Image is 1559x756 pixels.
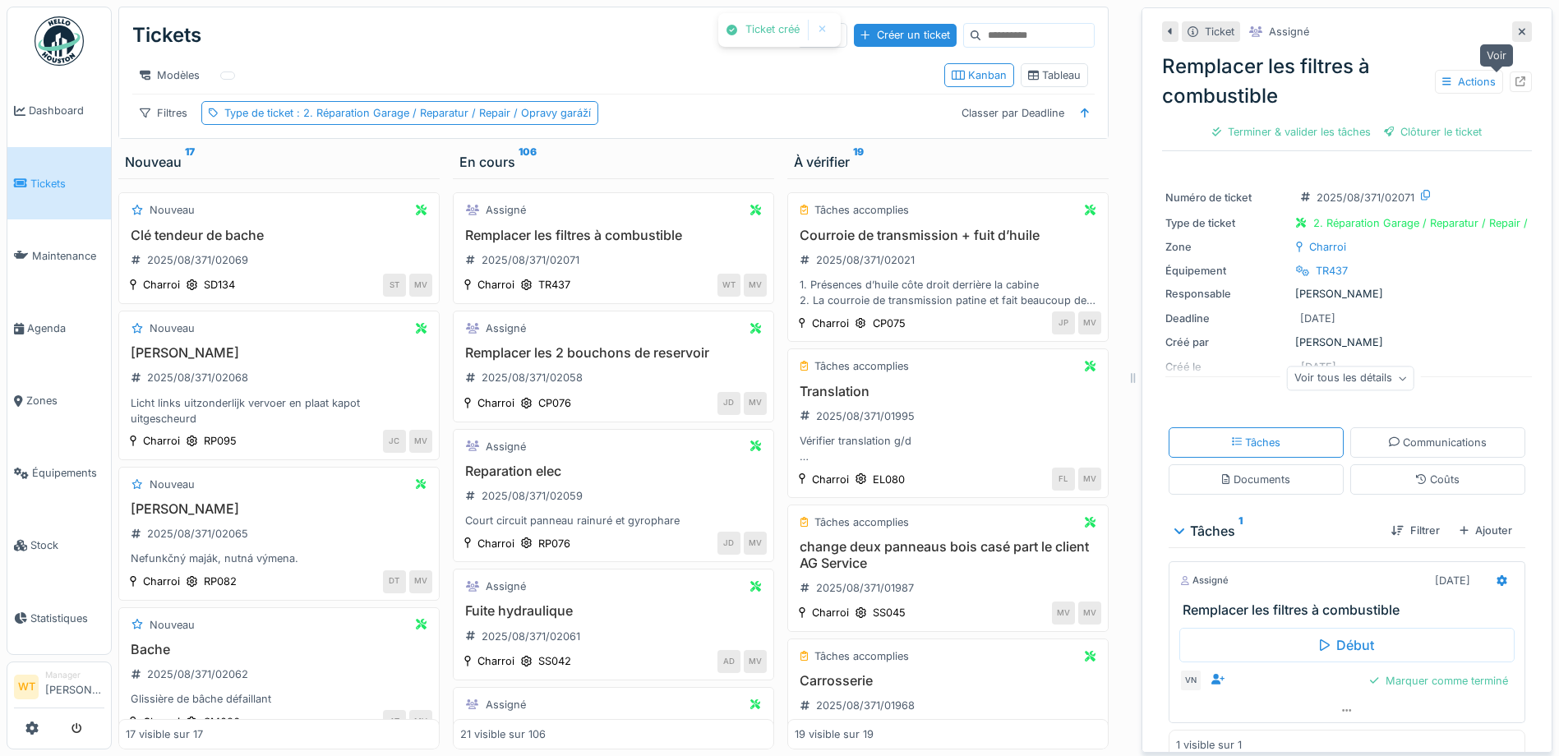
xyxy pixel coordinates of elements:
a: WT Manager[PERSON_NAME] [14,669,104,708]
div: JC [383,430,406,453]
div: MV [744,650,767,673]
div: EL080 [873,472,905,487]
div: Remplacer les filtres à combustible [1162,52,1532,111]
div: Nouveau [125,152,433,172]
h3: [PERSON_NAME] [126,501,432,517]
div: MV [1052,602,1075,625]
span: Tickets [30,176,104,191]
div: JD [717,532,740,555]
div: MV [409,710,432,733]
li: WT [14,675,39,699]
h3: [PERSON_NAME] [126,345,432,361]
div: Assigné [1269,24,1309,39]
h3: Courroie de transmission + fuit d’huile [795,228,1101,243]
div: 2025/08/371/02061 [482,629,580,644]
div: 1. Présences d’huile côte droit derrière la cabine 2. La courroie de transmission patine et fait ... [795,277,1101,308]
sup: 1 [1238,521,1243,541]
h3: Remplacer les 2 bouchons de reservoir [460,345,767,361]
div: Charroi [812,316,849,331]
div: Licht links uitzonderlijk vervoer en plaat kapot uitgescheurd [126,395,432,426]
div: MV [409,274,432,297]
div: Manager [45,669,104,681]
div: TR437 [1316,263,1348,279]
div: Filtres [132,101,195,125]
div: Assigné [486,439,526,454]
span: : 2. Réparation Garage / Reparatur / Repair / Opravy garáží [293,107,591,119]
div: JD [717,392,740,415]
div: VN [1179,669,1202,692]
div: ST [383,274,406,297]
div: Voir [1480,44,1513,67]
div: Charroi [477,536,514,551]
div: Communications [1389,435,1487,450]
div: Charroi [143,277,180,293]
div: [DATE] [1435,573,1470,588]
div: Charroi [143,714,180,730]
h3: Reparation elec [460,463,767,479]
div: 19 visible sur 19 [795,726,874,742]
div: MV [409,430,432,453]
div: Charroi [477,395,514,411]
div: Modèles [132,63,207,87]
h3: Bache [126,642,432,657]
div: MV [744,392,767,415]
div: AT [383,710,406,733]
div: JP [1052,311,1075,334]
span: Dashboard [29,103,104,118]
h3: Carrosserie [795,673,1101,689]
div: Début [1179,628,1515,662]
div: Vérifier translation g/d Niveau huile Par moment le frein reste dessus [795,433,1101,464]
div: 2025/08/371/02062 [147,666,248,682]
h3: Remplacer les filtres à combustible [460,228,767,243]
div: [DATE] [1300,311,1335,326]
a: Équipements [7,437,111,509]
div: 17 visible sur 17 [126,726,203,742]
div: Classer par Deadline [954,101,1072,125]
div: 1 visible sur 1 [1176,737,1242,753]
div: FL [1052,468,1075,491]
div: Équipement [1165,263,1289,279]
div: Charroi [1309,239,1346,255]
div: Créé par [1165,334,1289,350]
a: Dashboard [7,75,111,147]
div: Actions [1435,70,1503,94]
span: Statistiques [30,611,104,626]
div: 2025/08/371/02069 [147,252,248,268]
span: Agenda [27,320,104,336]
div: À vérifier [794,152,1102,172]
div: Tâches [1175,521,1378,541]
div: Assigné [1179,574,1229,588]
a: Stock [7,509,111,582]
div: WT [717,274,740,297]
div: TR437 [538,277,570,293]
div: Tâches accomplies [814,514,909,530]
div: Nouveau [150,320,195,336]
div: 21 visible sur 106 [460,726,546,742]
div: MV [409,570,432,593]
div: Tâches accomplies [814,358,909,374]
h3: Translation [795,384,1101,399]
div: En cours [459,152,768,172]
div: SS042 [538,653,571,669]
div: Tâches [1232,435,1281,450]
div: Charroi [143,574,180,589]
div: RP095 [204,433,237,449]
div: 2025/08/371/02065 [147,526,248,542]
div: Responsable [1165,286,1289,302]
div: Nouveau [150,617,195,633]
div: Charroi [812,605,849,620]
div: Terminer & valider les tâches [1206,121,1377,143]
div: Charroi [477,277,514,293]
div: Type de ticket [1165,215,1289,231]
div: CP075 [873,316,906,331]
sup: 19 [853,152,864,172]
div: 2025/08/371/02071 [1317,190,1414,205]
div: Nouveau [150,477,195,492]
div: Créer un ticket [854,24,956,46]
h3: Clé tendeur de bache [126,228,432,243]
a: Tickets [7,147,111,219]
div: Glissière de bâche défaillant [126,691,432,707]
a: Agenda [7,292,111,364]
div: 2025/08/371/02068 [147,370,248,385]
div: MV [1078,468,1101,491]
